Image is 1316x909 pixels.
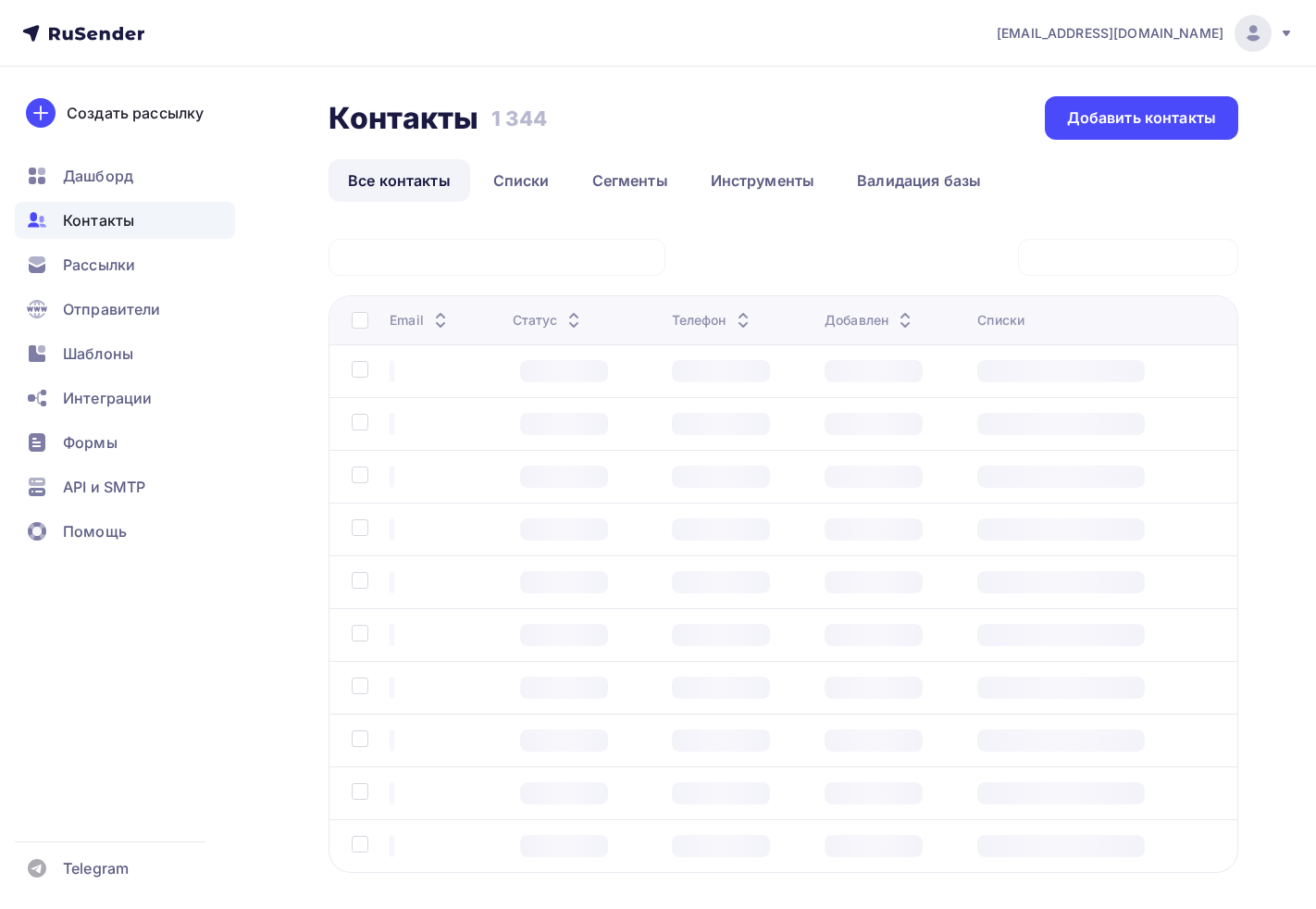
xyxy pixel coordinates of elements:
a: Сегменты [573,159,688,202]
a: Формы [15,424,235,461]
a: Шаблоны [15,335,235,372]
span: Отправители [63,298,161,320]
span: Интеграции [63,387,152,409]
div: Добавить контакты [1067,107,1216,129]
a: Дашборд [15,157,235,194]
span: Шаблоны [63,342,133,365]
span: Telegram [63,857,129,879]
div: Email [390,311,452,330]
span: Контакты [63,209,134,231]
a: Все контакты [329,159,470,202]
a: [EMAIL_ADDRESS][DOMAIN_NAME] [997,15,1294,52]
a: Списки [474,159,569,202]
h3: 1 344 [491,106,547,131]
span: Помощь [63,520,127,542]
span: [EMAIL_ADDRESS][DOMAIN_NAME] [997,24,1223,43]
a: Отправители [15,291,235,328]
a: Рассылки [15,246,235,283]
span: Формы [63,431,118,454]
span: Рассылки [63,254,135,276]
span: Дашборд [63,165,133,187]
a: Контакты [15,202,235,239]
a: Инструменты [691,159,835,202]
a: Валидация базы [838,159,1000,202]
div: Добавлен [825,311,916,330]
div: Статус [513,311,586,330]
div: Создать рассылку [67,102,204,124]
h2: Контакты [329,100,478,137]
div: Телефон [672,311,754,330]
span: API и SMTP [63,476,145,498]
div: Списки [977,311,1024,330]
